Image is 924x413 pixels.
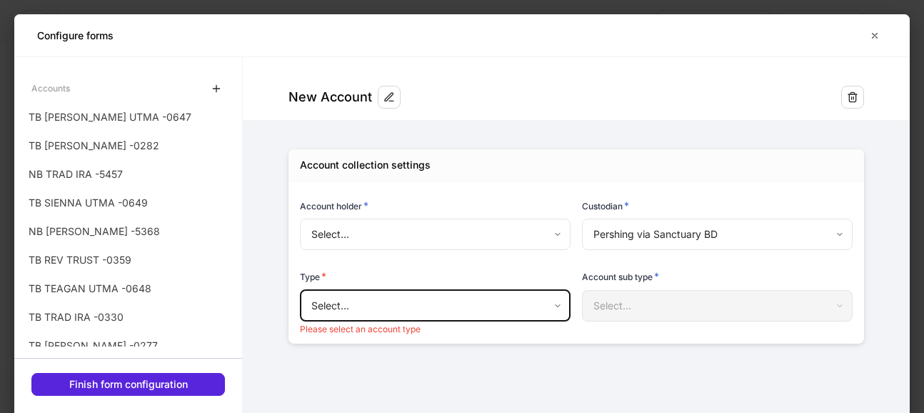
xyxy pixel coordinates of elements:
a: TB TRAD IRA -0330 [14,303,242,332]
p: Please select an account type [300,324,571,335]
h5: Configure forms [37,29,114,43]
div: Finish form configuration [69,379,188,389]
div: New Account [288,89,372,106]
p: NB [PERSON_NAME] -5368 [29,224,160,239]
p: TB REV TRUST -0359 [29,253,131,267]
button: Finish form configuration [31,373,225,396]
h6: Custodian [582,199,629,213]
div: Account collection settings [300,158,431,172]
div: Select... [300,219,570,250]
a: TB [PERSON_NAME] -0277 [14,332,242,360]
h6: Account holder [300,199,368,213]
h6: Account sub type [582,269,659,284]
p: TB TEAGAN UTMA -0648 [29,282,151,296]
p: TB [PERSON_NAME] -0277 [29,339,158,353]
p: TB TRAD IRA -0330 [29,310,124,324]
a: NB [PERSON_NAME] -5368 [14,217,242,246]
div: Pershing via Sanctuary BD [582,219,852,250]
div: Accounts [31,76,70,101]
a: TB REV TRUST -0359 [14,246,242,274]
a: TB TEAGAN UTMA -0648 [14,274,242,303]
p: TB [PERSON_NAME] -0282 [29,139,159,153]
a: TB [PERSON_NAME] UTMA -0647 [14,103,242,131]
a: TB SIENNA UTMA -0649 [14,189,242,217]
p: TB [PERSON_NAME] UTMA -0647 [29,110,191,124]
p: NB TRAD IRA -5457 [29,167,123,181]
a: TB [PERSON_NAME] -0282 [14,131,242,160]
h6: Type [300,269,326,284]
div: Select... [300,290,570,322]
a: NB TRAD IRA -5457 [14,160,242,189]
p: TB SIENNA UTMA -0649 [29,196,148,210]
div: Select... [582,290,852,322]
